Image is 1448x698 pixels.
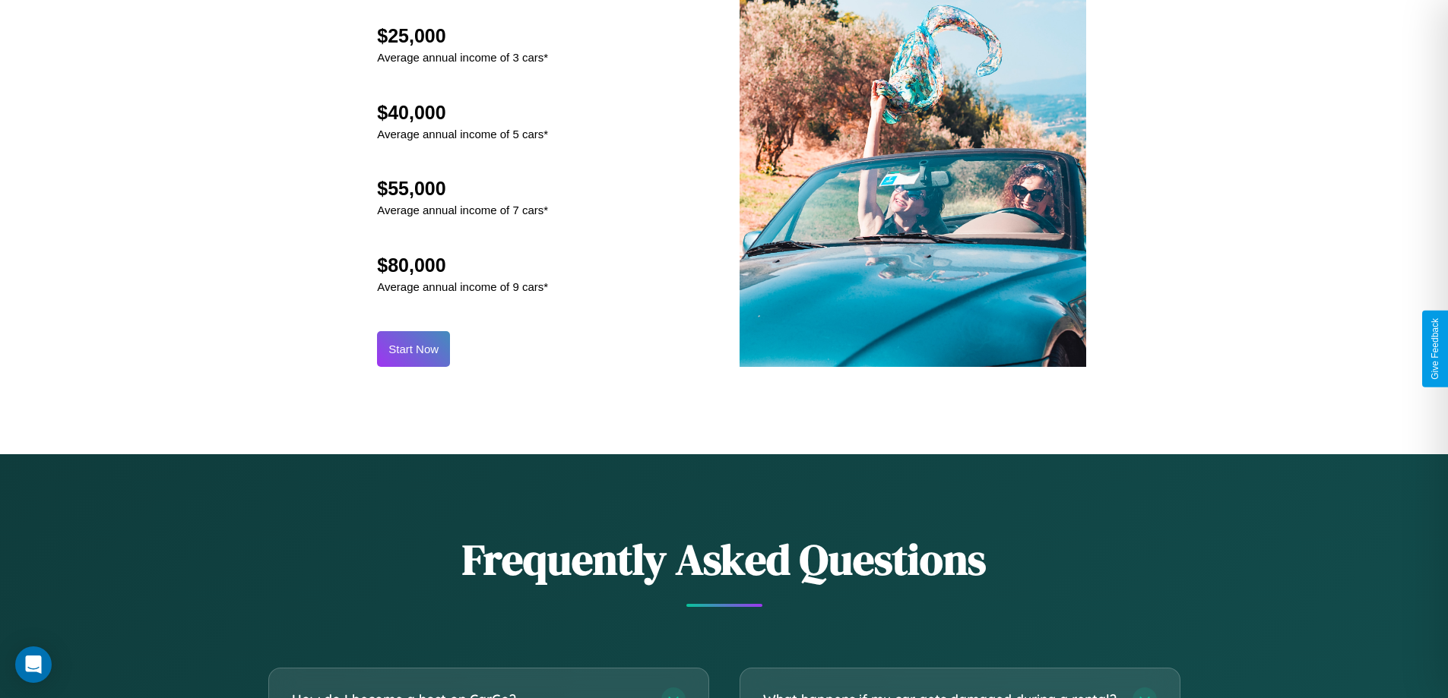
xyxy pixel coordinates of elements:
[15,646,52,683] div: Open Intercom Messenger
[377,254,548,276] h2: $80,000
[377,47,548,68] p: Average annual income of 3 cars*
[377,276,548,297] p: Average annual income of 9 cars*
[377,200,548,220] p: Average annual income of 7 cars*
[377,331,450,367] button: Start Now
[377,102,548,124] h2: $40,000
[377,178,548,200] h2: $55,000
[1430,318,1440,380] div: Give Feedback
[268,530,1180,589] h2: Frequently Asked Questions
[377,25,548,47] h2: $25,000
[377,124,548,144] p: Average annual income of 5 cars*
